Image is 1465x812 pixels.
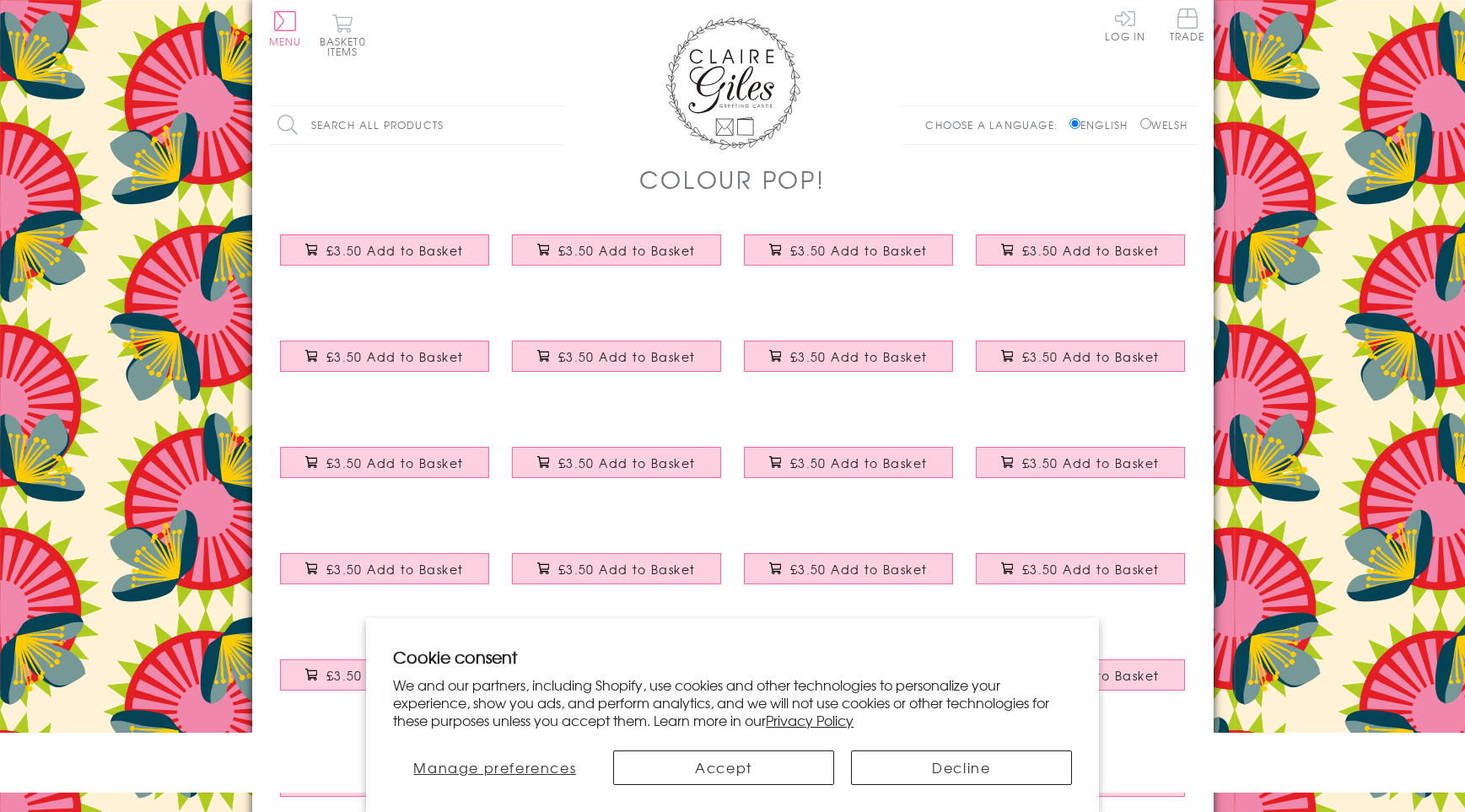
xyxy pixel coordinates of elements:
span: £3.50 Add to Basket [1022,242,1160,259]
a: Birthday Card, Flowers, Happy Birthday, text foiled in shiny gold £3.50 Add to Basket [733,434,965,507]
button: £3.50 Add to Basket [976,553,1185,584]
input: Welsh [1140,118,1151,129]
a: Birthday Card, Daddy Blue Stars, Happy Birthday Daddy, text foiled in shiny gold £3.50 Add to Basket [269,647,501,719]
span: £3.50 Add to Basket [790,242,928,259]
label: English [1069,117,1136,132]
p: Choose a language: [925,117,1066,132]
span: £3.50 Add to Basket [1022,561,1160,578]
span: £3.50 Add to Basket [790,348,928,365]
a: Birthday Card, Dots, Happy Birthday, text foiled in shiny gold £3.50 Add to Basket [501,328,733,401]
h2: Cookie consent [393,645,1072,669]
button: £3.50 Add to Basket [512,341,721,372]
span: £3.50 Add to Basket [326,667,464,684]
a: Birthday Card, Pink Stars, Happy Birthday, text foiled in shiny gold £3.50 Add to Basket [733,222,965,294]
button: £3.50 Add to Basket [512,447,721,478]
a: Birthday Card, Colour Stars, Happy Birthday, text foiled in shiny gold £3.50 Add to Basket [733,328,965,401]
button: Decline [851,750,1072,785]
input: English [1069,118,1080,129]
span: £3.50 Add to Basket [326,242,464,259]
button: £3.50 Add to Basket [976,447,1185,478]
button: £3.50 Add to Basket [744,234,953,266]
a: Log In [1105,8,1145,41]
span: 0 items [327,34,366,59]
button: £3.50 Add to Basket [512,553,721,584]
span: Trade [1170,8,1205,41]
button: £3.50 Add to Basket [744,447,953,478]
input: Search [547,106,564,144]
button: £3.50 Add to Basket [280,234,489,266]
span: £3.50 Add to Basket [326,348,464,365]
span: £3.50 Add to Basket [326,561,464,578]
p: We and our partners, including Shopify, use cookies and other technologies to personalize your ex... [393,676,1072,729]
a: Birthday Card, Husband Yellow Chevrons, text foiled in shiny gold £3.50 Add to Basket [965,434,1197,507]
span: £3.50 Add to Basket [558,561,696,578]
span: £3.50 Add to Basket [326,454,464,471]
a: Birthday Card, Mam Colourful Dots, Happy Birthday Mam, text foiled in shiny gold £3.50 Add to Basket [965,540,1197,613]
button: £3.50 Add to Basket [280,447,489,478]
button: £3.50 Add to Basket [280,553,489,584]
a: Trade [1170,8,1205,45]
span: Menu [269,34,302,49]
button: Menu [269,11,302,46]
button: £3.50 Add to Basket [976,234,1185,266]
span: £3.50 Add to Basket [558,242,696,259]
button: £3.50 Add to Basket [280,659,489,691]
a: Birthday Card, Paper Planes, Happy Birthday, text foiled in shiny gold £3.50 Add to Basket [269,328,501,401]
button: Basket0 items [320,13,366,56]
a: Birthday Card, Blue Stars, Happy Birthday, text foiled in shiny gold £3.50 Add to Basket [501,222,733,294]
button: £3.50 Add to Basket [744,341,953,372]
a: Privacy Policy [766,710,854,730]
label: Welsh [1140,117,1188,132]
a: Birthday Card, Stars, Happy Birthday, text foiled in shiny gold £3.50 Add to Basket [269,434,501,507]
a: Birthday Card, Pink Shapes, Happy Birthday, text foiled in shiny gold £3.50 Add to Basket [501,434,733,507]
input: Search all products [269,106,564,144]
a: Birthday Card, Dark Pink Stars, Happy Birthday, text foiled in shiny gold £3.50 Add to Basket [965,328,1197,401]
button: £3.50 Add to Basket [976,341,1185,372]
button: £3.50 Add to Basket [744,553,953,584]
button: Manage preferences [393,750,596,785]
a: Birthday Card, Wife Pink Stars, Happy Birthday Wife, text foiled in shiny gold £3.50 Add to Basket [269,540,501,613]
a: Birthday Card, Mum Pink Flowers, Happy Birthday Mum, text foiled in shiny gold £3.50 Add to Basket [733,540,965,613]
button: Accept [613,750,834,785]
h1: Colour POP! [639,162,825,196]
span: £3.50 Add to Basket [1022,348,1160,365]
span: £3.50 Add to Basket [790,561,928,578]
span: Manage preferences [413,757,576,777]
span: £3.50 Add to Basket [558,454,696,471]
span: £3.50 Add to Basket [558,348,696,365]
img: Claire Giles Greetings Cards [665,17,800,150]
span: £3.50 Add to Basket [1022,454,1160,471]
button: £3.50 Add to Basket [512,234,721,266]
span: £3.50 Add to Basket [790,454,928,471]
button: £3.50 Add to Basket [280,341,489,372]
a: Birthday Card, Colour Diamonds, Happy Birthday, text foiled in shiny gold £3.50 Add to Basket [965,222,1197,294]
a: Birthday Card, Leaves, Happy Birthday, text foiled in shiny gold £3.50 Add to Basket [269,222,501,294]
a: Birthday Card, Dad Paper Planes, Happy Birthday Dad, text foiled in shiny gold £3.50 Add to Basket [501,540,733,613]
